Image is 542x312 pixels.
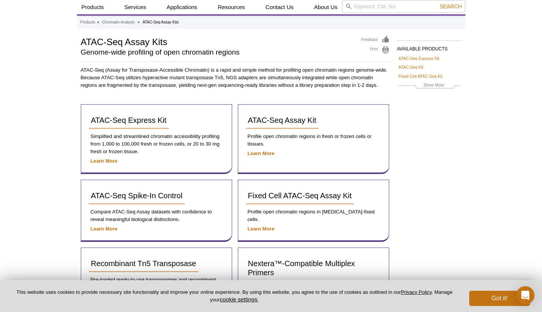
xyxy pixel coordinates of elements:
[399,73,443,80] a: Fixed Cell ATAC-Seq Kit
[89,188,185,204] a: ATAC-Seq Spike-In Control
[440,3,462,9] span: Search
[89,112,169,129] a: ATAC-Seq Express Kit
[89,256,199,272] a: Recombinant Tn5 Transposase
[437,3,464,10] button: Search
[246,112,319,129] a: ATAC-Seq Assay Kit
[91,116,167,124] span: ATAC-Seq Express Kit
[361,36,390,44] a: Feedback
[91,158,118,164] a: Learn More
[143,20,179,24] li: ATAC-Seq Assay Kits
[248,226,275,232] a: Learn More
[80,19,95,26] a: Products
[89,276,224,291] p: Pre-loaded ready-to-use transposomes and recombinant Tn5 transposase enzyme.
[89,133,224,155] p: Simplified and streamlined chromatin accessibility profiling from 1,000 to 100,000 fresh or froze...
[361,46,390,54] a: Print
[91,191,183,200] span: ATAC-Seq Spike-In Control
[12,289,457,303] p: This website uses cookies to provide necessary site functionality and improve your online experie...
[469,291,530,306] button: Got it!
[246,188,354,204] a: Fixed Cell ATAC-Seq Assay Kit
[81,36,353,47] h1: ATAC-Seq Assay Kits
[399,55,440,62] a: ATAC-Seq Express Kit
[91,226,118,232] a: Learn More
[401,289,432,295] a: Privacy Policy
[246,208,381,223] p: Profile open chromatin regions in [MEDICAL_DATA]-fixed cells.
[246,133,381,148] p: Profile open chromatin regions in fresh or frozen cells or tissues.
[248,116,316,124] span: ATAC-Seq Assay Kit
[516,286,534,304] div: Open Intercom Messenger
[81,49,353,56] h2: Genome-wide profiling of open chromatin regions
[91,259,196,268] span: Recombinant Tn5 Transposase
[399,64,424,71] a: ATAC-Seq Kit
[397,40,462,54] h2: AVAILABLE PRODUCTS
[246,256,381,281] a: Nextera™-Compatible Multiplex Primers
[102,19,135,26] a: Chromatin Analysis
[248,191,352,200] span: Fixed Cell ATAC-Seq Assay Kit
[97,20,99,24] li: »
[220,296,257,303] button: cookie settings
[248,259,355,277] span: Nextera™-Compatible Multiplex Primers
[399,82,460,90] a: Show More
[89,208,224,223] p: Compare ATAC-Seq Assay datasets with confidence to reveal meaningful biological distinctions.
[81,66,390,89] p: ATAC-Seq (Assay for Transposase-Accessible Chromatin) is a rapid and simple method for profiling ...
[138,20,140,24] li: »
[248,151,275,156] a: Learn More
